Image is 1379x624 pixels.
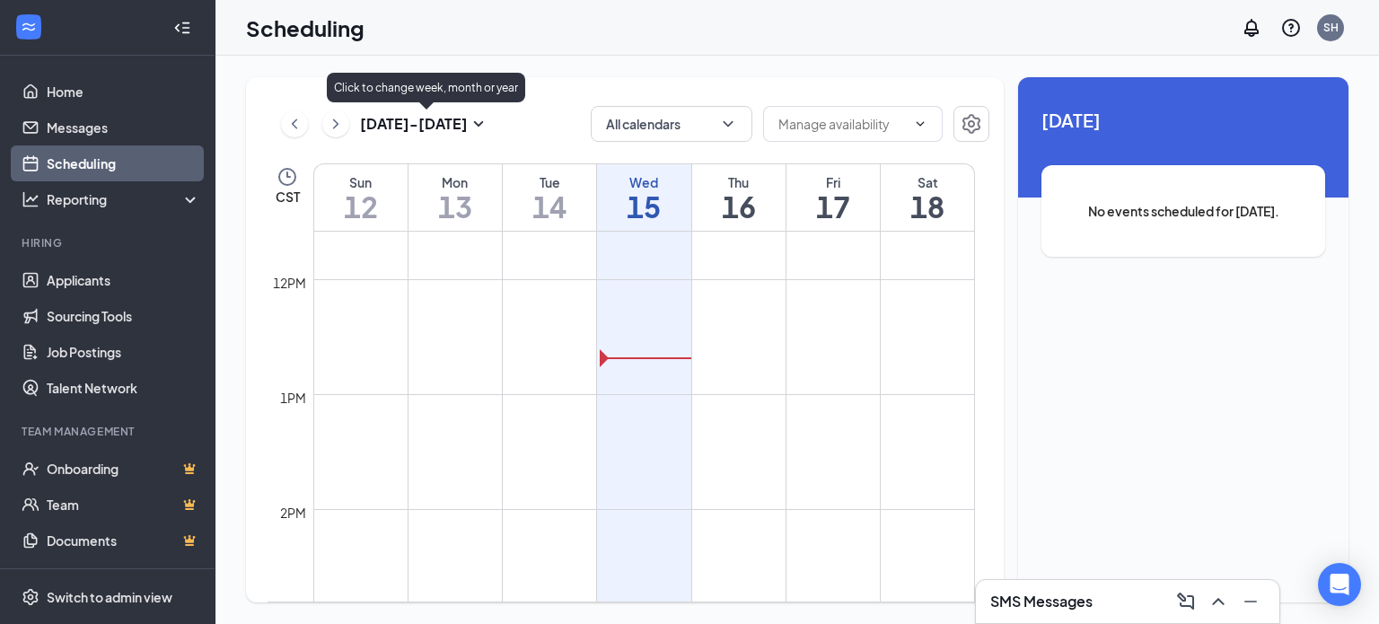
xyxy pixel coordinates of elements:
a: Talent Network [47,370,200,406]
h1: 12 [314,191,408,222]
div: Wed [597,173,690,191]
div: 12pm [269,273,310,293]
svg: ComposeMessage [1175,591,1197,612]
button: ChevronUp [1204,587,1233,616]
div: 1pm [277,388,310,408]
div: Hiring [22,235,197,250]
a: OnboardingCrown [47,451,200,487]
a: October 12, 2025 [314,164,408,231]
a: October 16, 2025 [692,164,786,231]
svg: ChevronDown [719,115,737,133]
svg: Settings [961,113,982,135]
a: Home [47,74,200,110]
svg: Settings [22,588,40,606]
svg: Analysis [22,190,40,208]
svg: SmallChevronDown [468,113,489,135]
a: October 13, 2025 [408,164,502,231]
a: October 15, 2025 [597,164,690,231]
h1: 15 [597,191,690,222]
button: ComposeMessage [1172,587,1200,616]
button: ChevronRight [322,110,349,137]
a: October 14, 2025 [503,164,596,231]
div: Thu [692,173,786,191]
svg: ChevronLeft [285,113,303,135]
div: Sun [314,173,408,191]
button: ChevronLeft [281,110,308,137]
h1: 18 [881,191,974,222]
a: Applicants [47,262,200,298]
svg: ChevronRight [327,113,345,135]
h1: 17 [786,191,880,222]
h1: 14 [503,191,596,222]
svg: ChevronDown [913,117,927,131]
span: CST [276,188,300,206]
button: Minimize [1236,587,1265,616]
svg: WorkstreamLogo [20,18,38,36]
a: Job Postings [47,334,200,370]
a: TeamCrown [47,487,200,523]
button: Settings [953,106,989,142]
svg: Minimize [1240,591,1261,612]
div: Switch to admin view [47,588,172,606]
a: October 18, 2025 [881,164,974,231]
a: SurveysCrown [47,558,200,594]
div: Sat [881,173,974,191]
span: [DATE] [1041,106,1325,134]
div: SH [1323,20,1339,35]
h3: SMS Messages [990,592,1093,611]
h3: [DATE] - [DATE] [360,114,468,134]
div: Tue [503,173,596,191]
svg: Collapse [173,19,191,37]
div: Click to change week, month or year [327,73,525,102]
button: All calendarsChevronDown [591,106,752,142]
svg: Clock [277,166,298,188]
a: Scheduling [47,145,200,181]
a: Sourcing Tools [47,298,200,334]
svg: ChevronUp [1208,591,1229,612]
h1: 13 [408,191,502,222]
a: Messages [47,110,200,145]
h1: 16 [692,191,786,222]
a: DocumentsCrown [47,523,200,558]
div: 2pm [277,503,310,523]
div: Fri [786,173,880,191]
a: October 17, 2025 [786,164,880,231]
svg: Notifications [1241,17,1262,39]
div: Team Management [22,424,197,439]
svg: QuestionInfo [1280,17,1302,39]
div: Open Intercom Messenger [1318,563,1361,606]
span: No events scheduled for [DATE]. [1077,201,1289,221]
h1: Scheduling [246,13,365,43]
div: Reporting [47,190,201,208]
div: Mon [408,173,502,191]
input: Manage availability [778,114,906,134]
